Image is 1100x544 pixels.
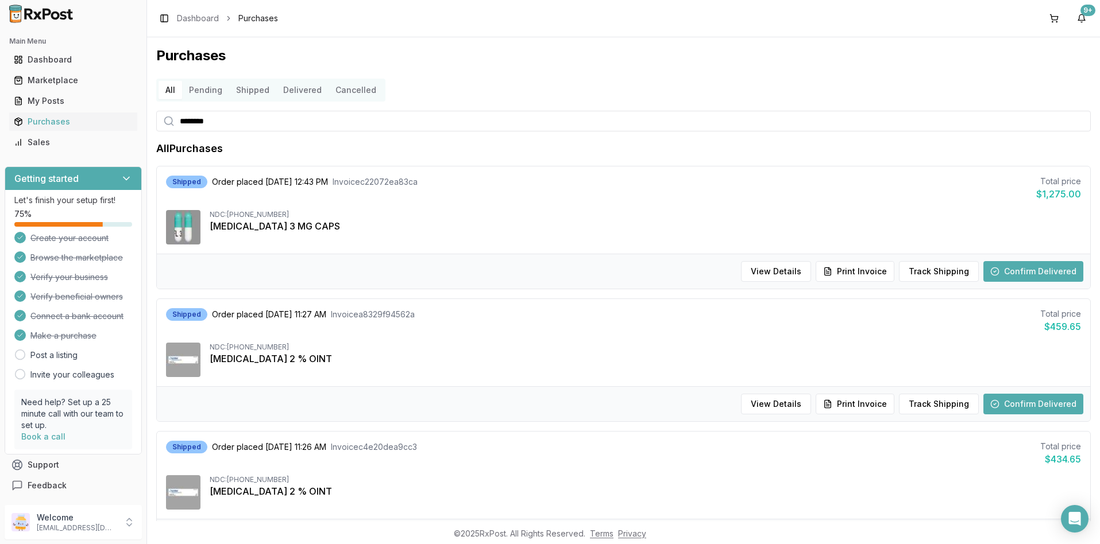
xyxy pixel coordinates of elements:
p: Let's finish your setup first! [14,195,132,206]
button: Shipped [229,81,276,99]
a: Dashboard [177,13,219,24]
a: Dashboard [9,49,137,70]
span: 75 % [14,208,32,220]
button: View Details [741,261,811,282]
img: User avatar [11,513,30,531]
button: Track Shipping [899,394,979,414]
h1: All Purchases [156,141,223,157]
button: 9+ [1072,9,1091,28]
button: Pending [182,81,229,99]
img: Vraylar 3 MG CAPS [166,210,200,244]
nav: breadcrumb [177,13,278,24]
div: Dashboard [14,54,133,65]
div: NDC: [PHONE_NUMBER] [210,210,1081,219]
div: Marketplace [14,75,133,86]
div: NDC: [PHONE_NUMBER] [210,475,1081,484]
a: Sales [9,132,137,153]
a: Invite your colleagues [30,369,114,380]
a: Book a call [21,432,65,441]
span: Verify your business [30,271,108,283]
span: Feedback [28,480,67,491]
div: My Posts [14,95,133,107]
img: RxPost Logo [5,5,78,23]
a: Privacy [618,529,646,538]
span: Connect a bank account [30,310,123,322]
button: Sales [5,133,142,151]
span: Order placed [DATE] 12:43 PM [212,176,328,188]
button: Print Invoice [816,261,894,282]
div: Open Intercom Messenger [1061,505,1089,533]
h2: Main Menu [9,37,137,46]
button: My Posts [5,92,142,110]
div: Sales [14,137,133,148]
button: Feedback [5,475,142,496]
div: Total price [1040,441,1081,452]
div: 9+ [1080,5,1095,16]
button: Track Shipping [899,261,979,282]
button: Dashboard [5,50,142,69]
button: Confirm Delivered [983,394,1083,414]
button: Print Invoice [816,394,894,414]
div: NDC: [PHONE_NUMBER] [210,343,1081,352]
div: $1,275.00 [1036,187,1081,201]
p: Welcome [37,512,117,523]
button: Delivered [276,81,329,99]
button: Cancelled [329,81,383,99]
span: Browse the marketplace [30,252,123,263]
div: Shipped [166,441,207,453]
a: My Posts [9,91,137,111]
button: Confirm Delivered [983,261,1083,282]
a: Marketplace [9,70,137,91]
span: Order placed [DATE] 11:26 AM [212,441,326,453]
button: Marketplace [5,71,142,90]
div: [MEDICAL_DATA] 2 % OINT [210,484,1081,498]
a: Post a listing [30,349,78,361]
img: Eucrisa 2 % OINT [166,343,200,377]
h3: Getting started [14,172,79,185]
span: Invoice a8329f94562a [331,309,415,320]
span: Verify beneficial owners [30,291,123,302]
div: [MEDICAL_DATA] 3 MG CAPS [210,219,1081,233]
span: Make a purchase [30,330,97,341]
h1: Purchases [156,46,1091,65]
p: [EMAIL_ADDRESS][DOMAIN_NAME] [37,523,117,533]
div: Total price [1036,176,1081,187]
div: $434.65 [1040,452,1081,466]
img: Eucrisa 2 % OINT [166,475,200,510]
button: Support [5,454,142,475]
span: Purchases [238,13,278,24]
div: Total price [1040,308,1081,320]
span: Invoice c4e20dea9cc3 [331,441,417,453]
span: Order placed [DATE] 11:27 AM [212,309,326,320]
div: Purchases [14,116,133,127]
button: View Details [741,394,811,414]
p: Need help? Set up a 25 minute call with our team to set up. [21,397,125,431]
a: Purchases [9,111,137,132]
span: Create your account [30,232,109,244]
button: All [159,81,182,99]
a: Terms [590,529,613,538]
div: [MEDICAL_DATA] 2 % OINT [210,352,1081,366]
div: Shipped [166,176,207,188]
span: Invoice c22072ea83ca [333,176,418,188]
div: Shipped [166,308,207,321]
div: $459.65 [1040,320,1081,333]
button: Purchases [5,112,142,131]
